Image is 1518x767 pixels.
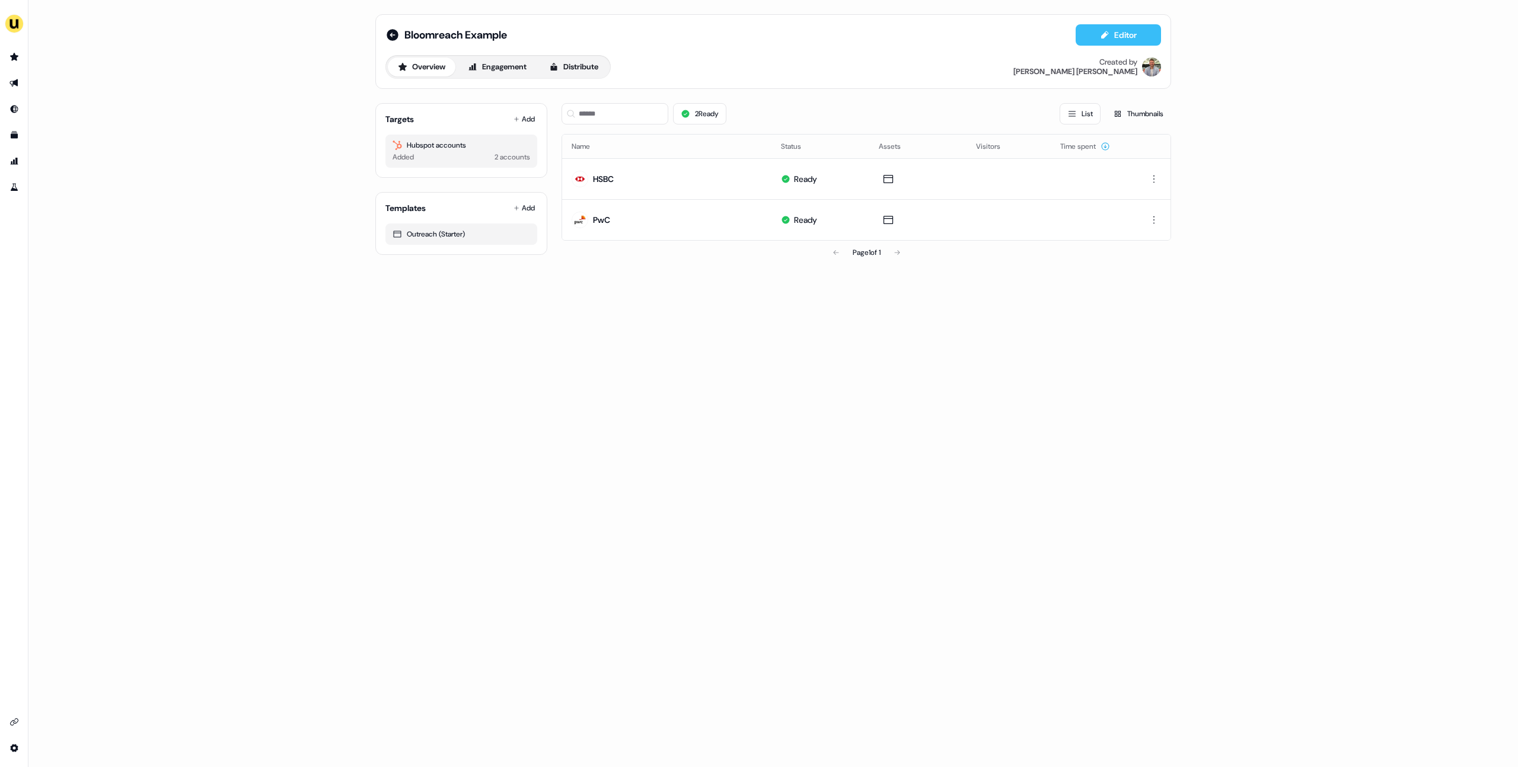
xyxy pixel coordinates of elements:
[5,178,24,197] a: Go to experiments
[388,57,455,76] button: Overview
[1060,136,1110,157] button: Time spent
[5,712,24,731] a: Go to integrations
[794,173,817,185] div: Ready
[5,739,24,758] a: Go to integrations
[458,57,537,76] button: Engagement
[1013,67,1137,76] div: [PERSON_NAME] [PERSON_NAME]
[5,73,24,92] a: Go to outbound experience
[781,136,815,157] button: Status
[1099,57,1137,67] div: Created by
[393,139,530,151] div: Hubspot accounts
[593,214,610,226] div: PwC
[385,202,426,214] div: Templates
[572,136,604,157] button: Name
[794,214,817,226] div: Ready
[393,228,530,240] div: Outreach (Starter)
[404,28,507,42] span: Bloomreach Example
[1076,30,1161,43] a: Editor
[1060,103,1101,124] button: List
[495,151,530,163] div: 2 accounts
[5,152,24,171] a: Go to attribution
[5,47,24,66] a: Go to prospects
[393,151,414,163] div: Added
[5,100,24,119] a: Go to Inbound
[1105,103,1171,124] button: Thumbnails
[853,247,881,258] div: Page 1 of 1
[5,126,24,145] a: Go to templates
[593,173,614,185] div: HSBC
[511,200,537,216] button: Add
[976,136,1015,157] button: Visitors
[673,103,726,124] button: 2Ready
[1076,24,1161,46] button: Editor
[869,135,967,158] th: Assets
[511,111,537,127] button: Add
[1142,57,1161,76] img: Oliver
[539,57,608,76] button: Distribute
[385,113,414,125] div: Targets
